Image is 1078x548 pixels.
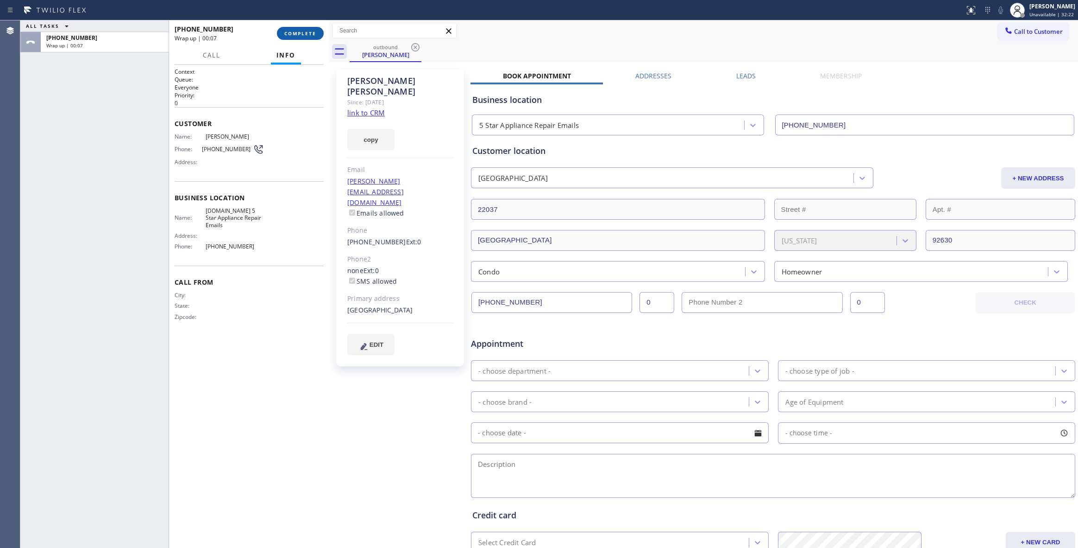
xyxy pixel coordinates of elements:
[203,51,220,59] span: Call
[347,76,453,97] div: [PERSON_NAME] [PERSON_NAME]
[1029,11,1074,18] span: Unavailable | 32:22
[478,537,536,548] div: Select Credit Card
[682,292,842,313] input: Phone Number 2
[347,277,397,286] label: SMS allowed
[347,97,453,108] div: Since: [DATE]
[503,71,571,80] label: Book Appointment
[206,207,264,229] span: [DOMAIN_NAME] 5 Star Appliance Repair Emails
[175,76,324,83] h2: Queue:
[478,173,548,184] div: [GEOGRAPHIC_DATA]
[175,313,206,320] span: Zipcode:
[976,292,1075,313] button: CHECK
[284,30,316,37] span: COMPLETE
[994,4,1007,17] button: Mute
[351,44,420,51] div: outbound
[175,68,324,76] h1: Context
[349,278,355,284] input: SMS allowed
[635,71,671,80] label: Addresses
[782,266,822,277] div: Homeowner
[277,27,324,40] button: COMPLETE
[351,41,420,61] div: Evelyn Gasca
[175,243,206,250] span: Phone:
[202,146,253,153] span: [PHONE_NUMBER]
[785,428,833,437] span: - choose time -
[478,365,551,376] div: - choose department -
[175,99,324,107] p: 0
[785,365,854,376] div: - choose type of job -
[998,23,1069,40] button: Call to Customer
[347,209,404,217] label: Emails allowed
[175,119,324,128] span: Customer
[1001,167,1075,189] button: + NEW ADDRESS
[175,83,324,91] p: Everyone
[472,94,1074,106] div: Business location
[478,396,532,407] div: - choose brand -
[1029,2,1075,10] div: [PERSON_NAME]
[347,266,453,287] div: none
[775,115,1075,135] input: Phone Number
[347,254,453,265] div: Phone2
[347,225,453,236] div: Phone
[349,210,355,216] input: Emails allowed
[271,46,301,64] button: Info
[206,243,264,250] span: [PHONE_NUMBER]
[820,71,862,80] label: Membership
[26,23,59,29] span: ALL TASKS
[785,396,844,407] div: Age of Equipment
[351,51,420,59] div: [PERSON_NAME]
[20,20,78,32] button: ALL TASKS
[774,199,916,220] input: Street #
[347,237,406,246] a: [PHONE_NUMBER]
[370,341,383,348] span: EDIT
[347,334,395,355] button: EDIT
[206,133,264,140] span: [PERSON_NAME]
[471,422,769,443] input: - choose date -
[175,146,202,153] span: Phone:
[471,199,765,220] input: Address
[926,230,1075,251] input: ZIP
[347,108,385,117] a: link to CRM
[175,133,206,140] span: Name:
[472,509,1074,522] div: Credit card
[347,165,453,175] div: Email
[175,159,206,166] span: Address:
[347,305,453,316] div: [GEOGRAPHIC_DATA]
[175,25,233,33] span: [PHONE_NUMBER]
[46,34,97,42] span: [PHONE_NUMBER]
[850,292,885,313] input: Ext. 2
[276,51,295,59] span: Info
[175,292,206,299] span: City:
[175,278,324,287] span: Call From
[175,214,206,221] span: Name:
[478,266,500,277] div: Condo
[46,42,83,49] span: Wrap up | 00:07
[347,129,395,150] button: copy
[639,292,674,313] input: Ext.
[175,302,206,309] span: State:
[347,293,453,304] div: Primary address
[1014,27,1063,36] span: Call to Customer
[471,338,671,350] span: Appointment
[175,91,324,99] h2: Priority:
[175,193,324,202] span: Business location
[471,292,632,313] input: Phone Number
[175,232,206,239] span: Address:
[736,71,756,80] label: Leads
[347,177,404,207] a: [PERSON_NAME][EMAIL_ADDRESS][DOMAIN_NAME]
[406,237,421,246] span: Ext: 0
[471,230,765,251] input: City
[926,199,1075,220] input: Apt. #
[197,46,226,64] button: Call
[364,266,379,275] span: Ext: 0
[332,23,457,38] input: Search
[175,34,217,42] span: Wrap up | 00:07
[479,120,579,131] div: 5 Star Appliance Repair Emails
[472,145,1074,157] div: Customer location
